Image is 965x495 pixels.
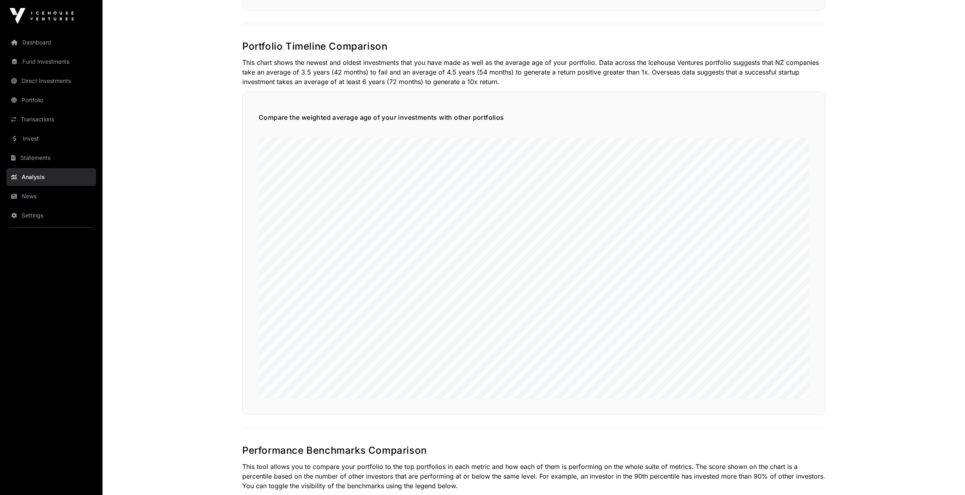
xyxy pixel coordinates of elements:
[242,462,825,491] p: This tool allows you to compare your portfolio to the top portfolios in each metric and how each ...
[6,72,96,90] a: Direct Investments
[6,34,96,51] a: Dashboard
[259,113,809,122] h5: Compare the weighted average age of your investments with other portfolios
[6,53,96,70] a: Fund Investments
[6,111,96,128] a: Transactions
[6,168,96,186] a: Analysis
[6,149,96,167] a: Statements
[242,40,825,53] h2: Portfolio Timeline Comparison
[6,207,96,224] a: Settings
[6,187,96,205] a: News
[6,91,96,109] a: Portfolio
[242,58,825,87] p: This chart shows the newest and oldest investments that you have made as well as the average age ...
[6,130,96,147] a: Invest
[242,444,825,457] h2: Performance Benchmarks Comparison
[10,8,74,24] img: Icehouse Ventures Logo
[925,457,965,495] iframe: Chat Widget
